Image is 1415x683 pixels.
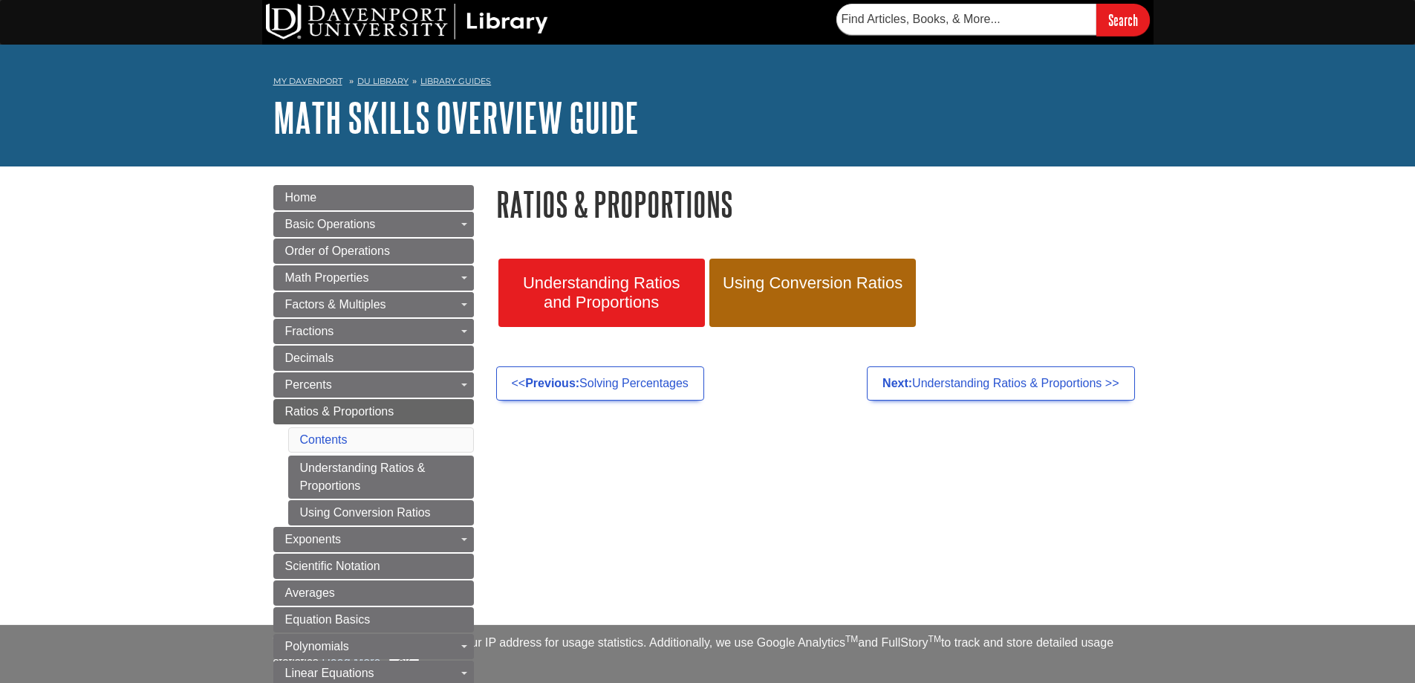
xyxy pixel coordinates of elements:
a: Home [273,185,474,210]
img: DU Library [266,4,548,39]
a: Equation Basics [273,607,474,632]
a: Averages [273,580,474,606]
a: Ratios & Proportions [273,399,474,424]
a: Polynomials [273,634,474,659]
a: Understanding Ratios & Proportions [288,456,474,499]
a: Using Conversion Ratios [288,500,474,525]
a: Understanding Ratios and Proportions [498,259,705,327]
a: My Davenport [273,75,342,88]
span: Linear Equations [285,667,374,679]
a: Next:Understanding Ratios & Proportions >> [867,366,1134,401]
a: Library Guides [420,76,491,86]
span: Exponents [285,533,342,546]
a: Basic Operations [273,212,474,237]
span: Understanding Ratios and Proportions [510,273,694,312]
h1: Ratios & Proportions [496,185,1142,223]
nav: breadcrumb [273,71,1142,95]
a: Exponents [273,527,474,552]
form: Searches DU Library's articles, books, and more [836,4,1150,36]
strong: Previous: [525,377,579,389]
a: Contents [300,433,348,446]
a: Factors & Multiples [273,292,474,317]
span: Order of Operations [285,245,390,257]
span: Equation Basics [285,613,371,626]
strong: Next: [882,377,912,389]
a: DU Library [357,76,409,86]
span: Averages [285,586,335,599]
input: Find Articles, Books, & More... [836,4,1096,35]
a: Math Properties [273,265,474,291]
a: Percents [273,372,474,398]
a: Fractions [273,319,474,344]
sup: TM [928,634,941,644]
input: Search [1096,4,1150,36]
span: Decimals [285,352,334,364]
span: Basic Operations [285,218,376,230]
span: Scientific Notation [285,560,380,572]
a: Math Skills Overview Guide [273,94,639,140]
a: Order of Operations [273,239,474,264]
a: Decimals [273,346,474,371]
a: Scientific Notation [273,554,474,579]
span: Percents [285,378,332,391]
span: Fractions [285,325,334,337]
div: This site uses cookies and records your IP address for usage statistics. Additionally, we use Goo... [273,634,1142,674]
span: Polynomials [285,640,349,653]
a: Using Conversion Ratios [709,259,916,327]
span: Factors & Multiples [285,298,386,311]
span: Using Conversion Ratios [720,273,905,293]
span: Ratios & Proportions [285,405,394,418]
span: Math Properties [285,271,369,284]
a: <<Previous:Solving Percentages [496,366,704,401]
span: Home [285,191,317,204]
sup: TM [845,634,858,644]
